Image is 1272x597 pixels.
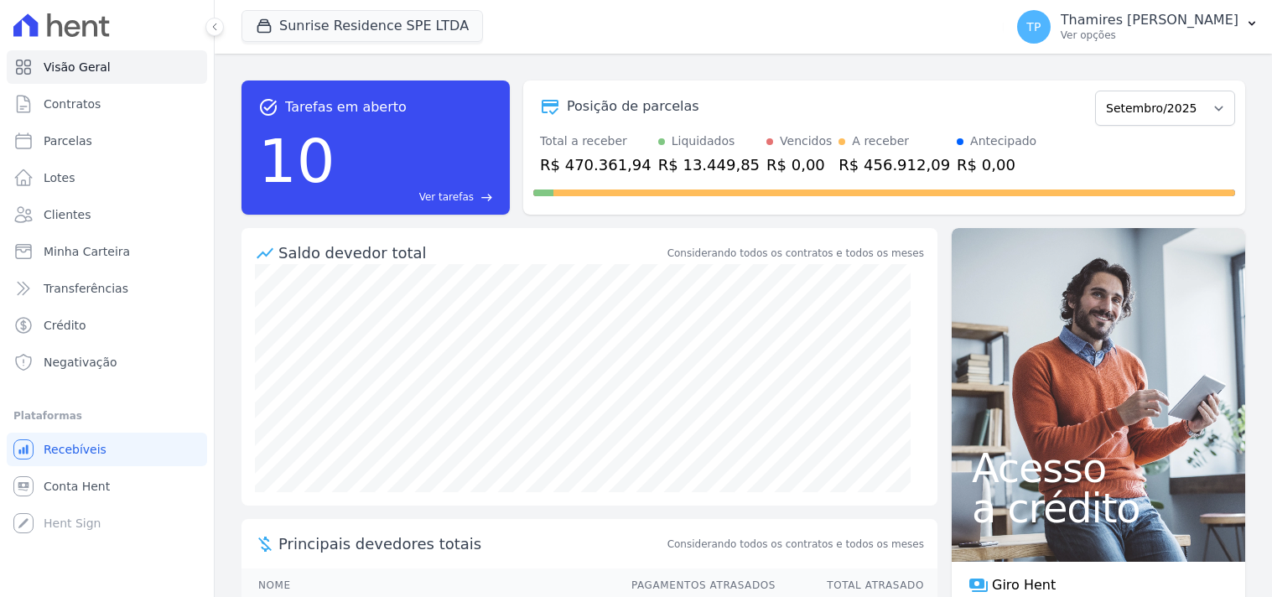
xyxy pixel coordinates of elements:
span: Contratos [44,96,101,112]
a: Recebíveis [7,433,207,466]
div: Posição de parcelas [567,96,699,117]
span: Conta Hent [44,478,110,495]
a: Clientes [7,198,207,231]
div: Liquidados [672,132,735,150]
span: Principais devedores totais [278,532,664,555]
a: Ver tarefas east [342,189,493,205]
span: Tarefas em aberto [285,97,407,117]
div: Saldo devedor total [278,241,664,264]
div: Considerando todos os contratos e todos os meses [667,246,924,261]
div: 10 [258,117,335,205]
div: R$ 13.449,85 [658,153,760,176]
span: Negativação [44,354,117,371]
a: Minha Carteira [7,235,207,268]
span: Lotes [44,169,75,186]
span: task_alt [258,97,278,117]
a: Transferências [7,272,207,305]
div: R$ 0,00 [957,153,1036,176]
span: Considerando todos os contratos e todos os meses [667,537,924,552]
span: Minha Carteira [44,243,130,260]
span: Transferências [44,280,128,297]
div: R$ 456.912,09 [838,153,950,176]
span: a crédito [972,488,1225,528]
a: Conta Hent [7,470,207,503]
span: TP [1026,21,1041,33]
a: Crédito [7,309,207,342]
div: Antecipado [970,132,1036,150]
span: Crédito [44,317,86,334]
p: Ver opções [1061,29,1238,42]
span: Acesso [972,448,1225,488]
button: TP Thamires [PERSON_NAME] Ver opções [1004,3,1272,50]
span: Visão Geral [44,59,111,75]
span: Parcelas [44,132,92,149]
span: Ver tarefas [419,189,474,205]
a: Contratos [7,87,207,121]
div: A receber [852,132,909,150]
p: Thamires [PERSON_NAME] [1061,12,1238,29]
a: Negativação [7,345,207,379]
div: Plataformas [13,406,200,426]
span: east [480,191,493,204]
div: R$ 0,00 [766,153,832,176]
div: R$ 470.361,94 [540,153,652,176]
span: Recebíveis [44,441,106,458]
div: Total a receber [540,132,652,150]
a: Lotes [7,161,207,195]
span: Giro Hent [992,575,1056,595]
div: Vencidos [780,132,832,150]
a: Visão Geral [7,50,207,84]
span: Clientes [44,206,91,223]
button: Sunrise Residence SPE LTDA [241,10,483,42]
a: Parcelas [7,124,207,158]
